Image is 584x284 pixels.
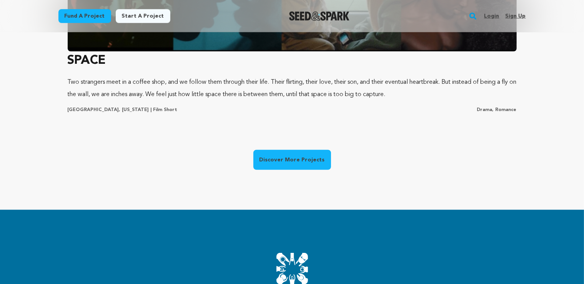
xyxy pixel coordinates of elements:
p: Drama, Romance [477,107,517,113]
p: Two strangers meet in a coffee shop, and we follow them through their life. Their flirting, their... [68,76,517,101]
a: Start a project [116,9,170,23]
a: Seed&Spark Homepage [289,12,349,21]
img: Seed&Spark Logo Dark Mode [289,12,349,21]
a: Sign up [505,10,526,22]
a: Login [484,10,499,22]
span: Film Short [153,108,178,112]
a: Discover More Projects [253,150,331,170]
a: Fund a project [58,9,111,23]
span: [GEOGRAPHIC_DATA], [US_STATE] | [68,108,152,112]
h3: SPACE [68,51,517,70]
